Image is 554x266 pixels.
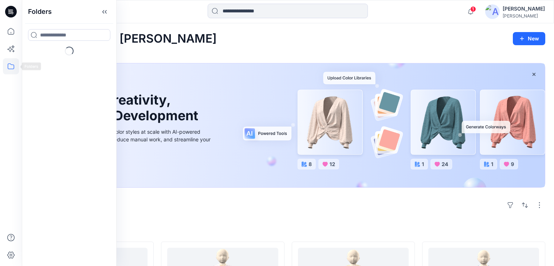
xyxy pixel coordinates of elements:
[31,32,217,46] h2: Welcome back, [PERSON_NAME]
[48,92,201,124] h1: Unleash Creativity, Speed Up Development
[513,32,545,45] button: New
[48,128,212,151] div: Explore ideas faster and recolor styles at scale with AI-powered tools that boost creativity, red...
[31,226,545,234] h4: Styles
[48,160,212,174] a: Discover more
[503,13,545,19] div: [PERSON_NAME]
[485,4,500,19] img: avatar
[470,6,476,12] span: 1
[503,4,545,13] div: [PERSON_NAME]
